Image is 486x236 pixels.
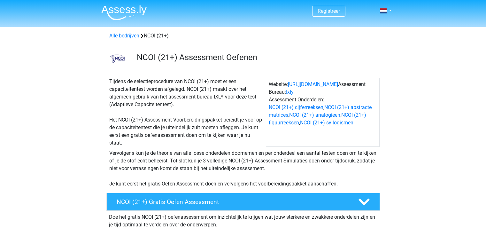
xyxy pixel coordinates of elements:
[106,211,380,229] div: Doe het gratis NCOI (21+) oefenassessment om inzichtelijk te krijgen wat jouw sterkere en zwakker...
[137,52,375,62] h3: NCOI (21+) Assessment Oefenen
[269,104,323,110] a: NCOI (21+) cijferreeksen
[107,78,266,147] div: Tijdens de selectieprocedure van NCOI (21+) moet er een capaciteitentest worden afgelegd. NCOI (2...
[266,78,380,147] div: Website: Assessment Bureau: Assessment Onderdelen: , , , ,
[104,193,382,211] a: NCOI (21+) Gratis Oefen Assessment
[289,112,340,118] a: NCOI (21+) analogieen
[288,81,338,87] a: [URL][DOMAIN_NAME]
[107,32,380,40] div: NCOI (21+)
[109,33,139,39] a: Alle bedrijven
[107,149,380,188] div: Vervolgens kun je de theorie van alle losse onderdelen doornemen en per onderdeel een aantal test...
[101,5,147,20] img: Assessly
[117,198,348,206] h4: NCOI (21+) Gratis Oefen Assessment
[318,8,340,14] a: Registreer
[286,89,294,95] a: Ixly
[300,120,353,126] a: NCOI (21+) syllogismen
